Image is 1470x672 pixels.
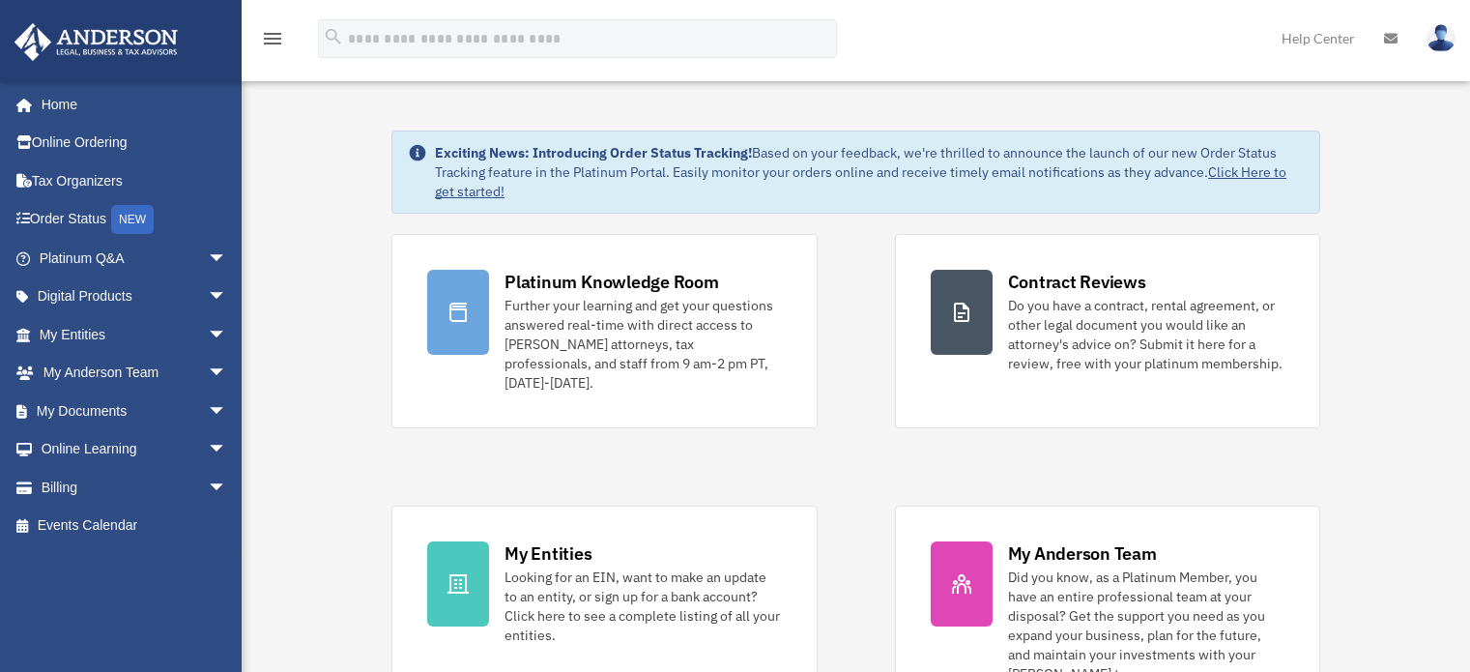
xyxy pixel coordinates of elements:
i: menu [261,27,284,50]
div: Further your learning and get your questions answered real-time with direct access to [PERSON_NAM... [504,296,781,393]
a: Platinum Q&Aarrow_drop_down [14,239,256,278]
a: Events Calendar [14,507,256,545]
span: arrow_drop_down [208,468,246,508]
span: arrow_drop_down [208,278,246,317]
a: Platinum Knowledge Room Further your learning and get your questions answered real-time with dire... [391,234,817,428]
a: My Entitiesarrow_drop_down [14,315,256,354]
div: Based on your feedback, we're thrilled to announce the launch of our new Order Status Tracking fe... [435,143,1304,201]
div: NEW [111,205,154,234]
a: Home [14,85,246,124]
span: arrow_drop_down [208,354,246,394]
span: arrow_drop_down [208,392,246,431]
img: Anderson Advisors Platinum Portal [9,23,184,61]
a: Contract Reviews Do you have a contract, rental agreement, or other legal document you would like... [895,234,1320,428]
div: Contract Reviews [1008,270,1146,294]
a: Click Here to get started! [435,163,1286,200]
a: Online Learningarrow_drop_down [14,430,256,469]
div: My Entities [504,541,591,566]
span: arrow_drop_down [208,430,246,470]
a: My Documentsarrow_drop_down [14,392,256,430]
a: Billingarrow_drop_down [14,468,256,507]
a: Online Ordering [14,124,256,162]
strong: Exciting News: Introducing Order Status Tracking! [435,144,752,161]
a: My Anderson Teamarrow_drop_down [14,354,256,393]
a: Order StatusNEW [14,200,256,240]
a: Tax Organizers [14,161,256,200]
div: My Anderson Team [1008,541,1157,566]
a: menu [261,34,284,50]
span: arrow_drop_down [208,315,246,355]
div: Do you have a contract, rental agreement, or other legal document you would like an attorney's ad... [1008,296,1284,373]
i: search [323,26,344,47]
a: Digital Productsarrow_drop_down [14,278,256,316]
span: arrow_drop_down [208,239,246,278]
div: Looking for an EIN, want to make an update to an entity, or sign up for a bank account? Click her... [504,568,781,645]
div: Platinum Knowledge Room [504,270,719,294]
img: User Pic [1427,24,1456,52]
